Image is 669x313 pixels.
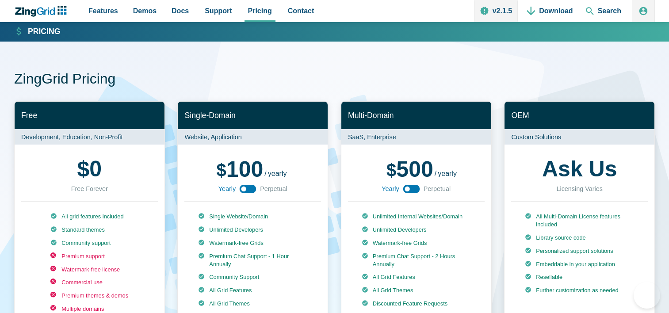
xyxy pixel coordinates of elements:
[198,286,307,294] li: All Grid Features
[50,213,128,221] li: All grid features included
[205,5,232,17] span: Support
[634,282,660,309] iframe: Help Scout Beacon - Open
[424,183,451,194] span: Perpetual
[542,158,617,180] strong: Ask Us
[362,213,471,221] li: Unlimited Internal Websites/Domain
[556,183,603,194] div: Licensing Varies
[88,5,118,17] span: Features
[386,157,433,182] span: 500
[15,27,60,37] a: Pricing
[198,213,307,221] li: Single Website/Domain
[525,247,634,255] li: Personalized support solutions
[14,70,655,90] h1: ZingGrid Pricing
[288,5,314,17] span: Contact
[198,239,307,247] li: Watermark-free Grids
[50,226,128,234] li: Standard themes
[341,102,491,130] h2: Multi-Domain
[71,183,108,194] div: Free Forever
[50,252,128,260] li: Premium support
[178,129,328,145] p: Website, Application
[438,170,457,177] span: yearly
[362,252,471,268] li: Premium Chat Support - 2 Hours Annually
[28,28,60,36] strong: Pricing
[15,102,164,130] h2: Free
[260,183,287,194] span: Perpetual
[362,286,471,294] li: All Grid Themes
[362,300,471,308] li: Discounted Feature Requests
[218,183,236,194] span: Yearly
[362,239,471,247] li: Watermark-free Grids
[50,239,128,247] li: Community support
[525,260,634,268] li: Embeddable in your application
[525,234,634,242] li: Library source code
[178,102,328,130] h2: Single-Domain
[133,5,157,17] span: Demos
[525,213,634,229] li: All Multi-Domain License features included
[264,170,266,177] span: /
[14,6,71,17] a: ZingChart Logo. Click to return to the homepage
[198,273,307,281] li: Community Support
[505,102,654,130] h2: OEM
[50,292,128,300] li: Premium themes & demos
[172,5,189,17] span: Docs
[50,279,128,286] li: Commercial use
[505,129,654,145] p: Custom Solutions
[50,305,128,313] li: Multiple domains
[77,158,102,180] strong: 0
[248,5,272,17] span: Pricing
[525,273,634,281] li: Resellable
[198,226,307,234] li: Unlimited Developers
[382,183,399,194] span: Yearly
[50,266,128,274] li: Watermark-free license
[268,170,287,177] span: yearly
[198,252,307,268] li: Premium Chat Support - 1 Hour Annually
[362,226,471,234] li: Unlimited Developers
[77,158,89,180] span: $
[198,300,307,308] li: All Grid Themes
[341,129,491,145] p: SaaS, Enterprise
[217,157,264,182] span: 100
[15,129,164,145] p: Development, Education, Non-Profit
[525,286,634,294] li: Further customization as needed
[435,170,436,177] span: /
[362,273,471,281] li: All Grid Features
